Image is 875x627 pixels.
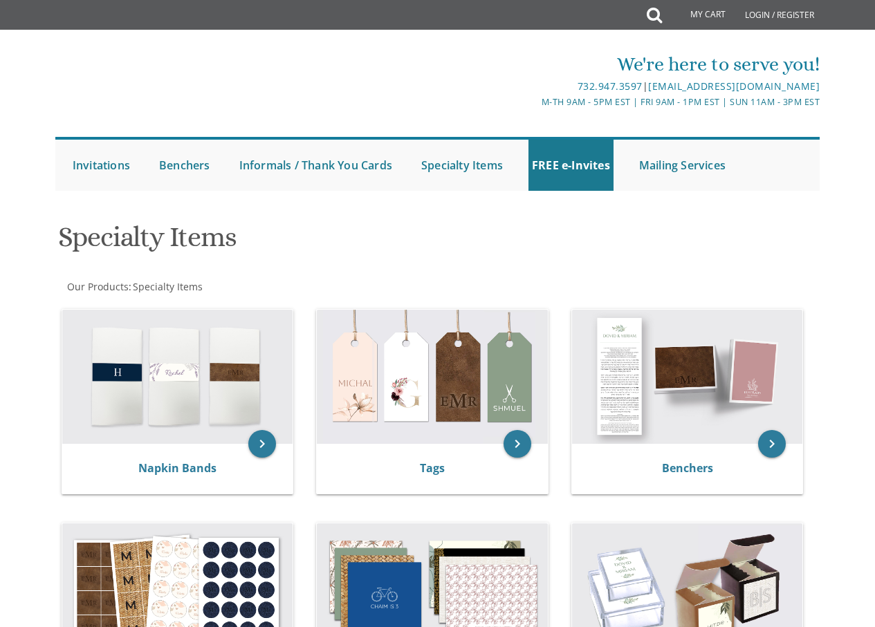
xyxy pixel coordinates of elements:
a: Specialty Items [418,140,506,191]
a: Napkin Bands [138,460,217,476]
img: Benchers [572,310,803,444]
a: Invitations [69,140,133,191]
img: Tags [317,310,548,444]
a: 732.947.3597 [578,79,643,93]
a: Informals / Thank You Cards [236,140,396,191]
a: Tags [420,460,445,476]
a: Mailing Services [636,140,729,191]
a: Specialty Items [131,280,203,293]
a: keyboard_arrow_right [504,430,531,458]
a: Benchers [662,460,713,476]
div: M-Th 9am - 5pm EST | Fri 9am - 1pm EST | Sun 11am - 3pm EST [311,95,820,109]
a: My Cart [661,1,735,29]
span: Specialty Items [133,280,203,293]
img: Napkin Bands [62,310,293,444]
div: We're here to serve you! [311,50,820,78]
h1: Specialty Items [58,222,558,263]
div: | [311,78,820,95]
a: keyboard_arrow_right [758,430,786,458]
a: keyboard_arrow_right [248,430,276,458]
a: Benchers [156,140,214,191]
a: Our Products [66,280,129,293]
a: FREE e-Invites [528,140,614,191]
div: : [55,280,438,294]
a: [EMAIL_ADDRESS][DOMAIN_NAME] [648,79,820,93]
